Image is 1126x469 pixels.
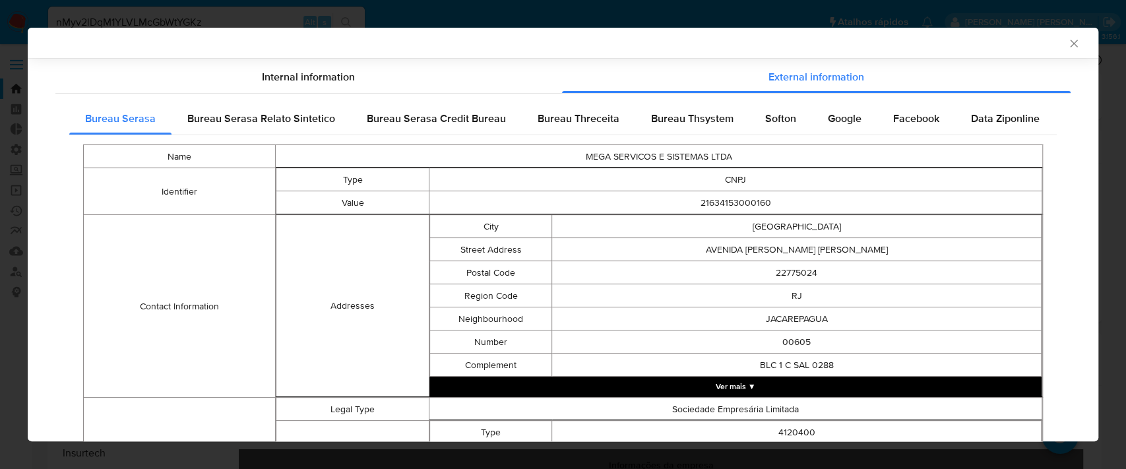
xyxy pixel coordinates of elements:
[55,61,1071,93] div: Detailed info
[430,307,552,330] td: Neighbourhood
[552,307,1042,330] td: JACAREPAGUA
[262,69,355,84] span: Internal information
[84,145,276,168] td: Name
[84,168,276,215] td: Identifier
[430,354,552,377] td: Complement
[276,215,429,397] td: Addresses
[765,111,796,126] span: Softon
[367,111,506,126] span: Bureau Serasa Credit Bureau
[552,215,1042,238] td: [GEOGRAPHIC_DATA]
[768,69,864,84] span: External information
[276,168,429,191] td: Type
[276,398,429,421] td: Legal Type
[430,261,552,284] td: Postal Code
[429,398,1042,421] td: Sociedade Empresária Limitada
[828,111,861,126] span: Google
[84,215,276,398] td: Contact Information
[28,28,1098,441] div: closure-recommendation-modal
[552,238,1042,261] td: AVENIDA [PERSON_NAME] [PERSON_NAME]
[1067,37,1079,49] button: Fechar a janela
[429,377,1042,396] button: Expand array
[69,103,1057,135] div: Detailed external info
[275,145,1042,168] td: MEGA SERVICOS E SISTEMAS LTDA
[429,191,1042,214] td: 21634153000160
[552,261,1042,284] td: 22775024
[276,191,429,214] td: Value
[552,330,1042,354] td: 00605
[430,421,552,444] td: Type
[430,284,552,307] td: Region Code
[429,168,1042,191] td: CNPJ
[430,215,552,238] td: City
[552,354,1042,377] td: BLC 1 C SAL 0288
[552,421,1042,444] td: 4120400
[430,330,552,354] td: Number
[893,111,939,126] span: Facebook
[971,111,1040,126] span: Data Ziponline
[187,111,335,126] span: Bureau Serasa Relato Sintetico
[85,111,156,126] span: Bureau Serasa
[552,284,1042,307] td: RJ
[651,111,734,126] span: Bureau Thsystem
[538,111,619,126] span: Bureau Threceita
[430,238,552,261] td: Street Address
